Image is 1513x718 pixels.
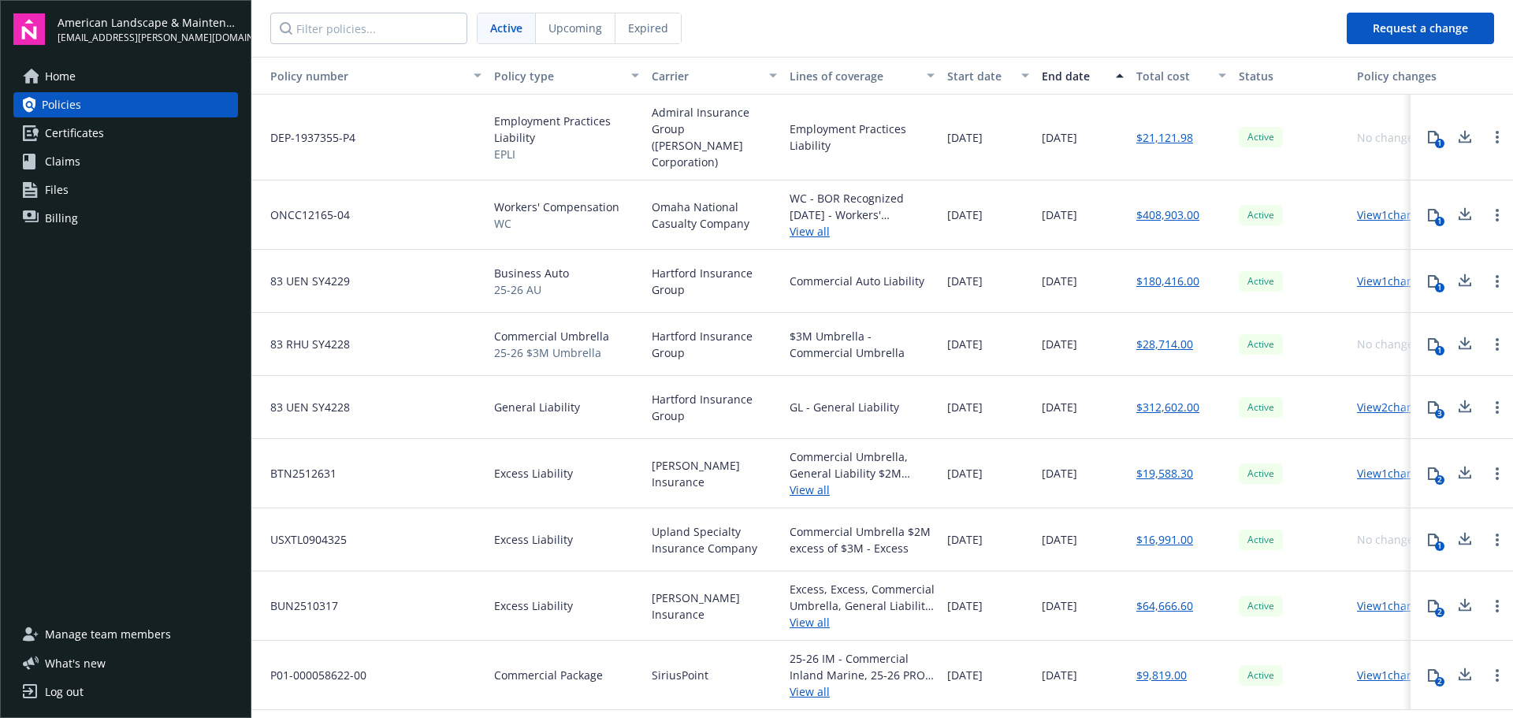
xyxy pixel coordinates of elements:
[1435,409,1444,419] div: 3
[494,113,639,146] span: Employment Practices Liability
[947,399,983,415] span: [DATE]
[947,667,983,683] span: [DATE]
[1435,217,1444,226] div: 1
[1418,660,1449,691] button: 2
[790,273,924,289] div: Commercial Auto Liability
[258,68,464,84] div: Toggle SortBy
[1136,667,1187,683] a: $9,819.00
[258,667,366,683] span: P01-000058622-00
[270,13,467,44] input: Filter policies...
[1357,336,1419,352] div: No changes
[1042,399,1077,415] span: [DATE]
[652,391,777,424] span: Hartford Insurance Group
[1136,129,1193,146] a: $21,121.98
[45,206,78,231] span: Billing
[13,92,238,117] a: Policies
[258,273,350,289] span: 83 UEN SY4229
[1488,530,1507,549] a: Open options
[13,64,238,89] a: Home
[1357,207,1432,222] a: View 1 changes
[790,482,935,498] a: View all
[652,667,708,683] span: SiriusPoint
[652,265,777,298] span: Hartford Insurance Group
[790,523,935,556] div: Commercial Umbrella $2M excess of $3M - Excess
[1042,68,1106,84] div: End date
[258,399,350,415] span: 83 UEN SY4228
[1435,541,1444,551] div: 1
[1347,13,1494,44] button: Request a change
[790,68,917,84] div: Lines of coverage
[1351,57,1449,95] button: Policy changes
[947,68,1012,84] div: Start date
[1435,608,1444,617] div: 2
[494,465,573,482] span: Excess Liability
[783,57,941,95] button: Lines of coverage
[45,655,106,671] span: What ' s new
[1435,139,1444,148] div: 1
[947,129,983,146] span: [DATE]
[494,531,573,548] span: Excess Liability
[13,121,238,146] a: Certificates
[13,177,238,203] a: Files
[790,448,935,482] div: Commercial Umbrella, General Liability $2M excess of $3M - Excess
[1435,346,1444,355] div: 1
[13,13,45,45] img: navigator-logo.svg
[1435,283,1444,292] div: 1
[1035,57,1130,95] button: End date
[494,667,603,683] span: Commercial Package
[652,328,777,361] span: Hartford Insurance Group
[494,281,569,298] span: 25-26 AU
[1418,329,1449,360] button: 1
[1357,531,1419,548] div: No changes
[652,104,777,170] span: Admiral Insurance Group ([PERSON_NAME] Corporation)
[490,20,522,36] span: Active
[494,68,622,84] div: Policy type
[947,206,983,223] span: [DATE]
[790,121,935,154] div: Employment Practices Liability
[1136,597,1193,614] a: $64,666.60
[1357,400,1432,415] a: View 2 changes
[1488,666,1507,685] a: Open options
[1357,598,1432,613] a: View 1 changes
[13,655,131,671] button: What's new
[258,336,350,352] span: 83 RHU SY4228
[790,683,935,700] a: View all
[652,199,777,232] span: Omaha National Casualty Company
[652,457,777,490] span: [PERSON_NAME] Insurance
[258,597,338,614] span: BUN2510317
[1488,272,1507,291] a: Open options
[790,399,899,415] div: GL - General Liability
[1357,668,1432,683] a: View 1 changes
[45,64,76,89] span: Home
[947,597,983,614] span: [DATE]
[42,92,81,117] span: Policies
[790,614,935,631] a: View all
[1136,465,1193,482] a: $19,588.30
[45,622,171,647] span: Manage team members
[1488,206,1507,225] a: Open options
[494,597,573,614] span: Excess Liability
[1136,273,1199,289] a: $180,416.00
[494,215,619,232] span: WC
[1357,129,1419,146] div: No changes
[1042,531,1077,548] span: [DATE]
[488,57,645,95] button: Policy type
[494,265,569,281] span: Business Auto
[1245,599,1277,613] span: Active
[1488,128,1507,147] a: Open options
[1418,590,1449,622] button: 2
[1488,597,1507,616] a: Open options
[790,650,935,683] div: 25-26 IM - Commercial Inland Marine, 25-26 PROP - Commercial Property
[258,465,336,482] span: BTN2512631
[1042,667,1077,683] span: [DATE]
[1042,206,1077,223] span: [DATE]
[1245,400,1277,415] span: Active
[258,531,347,548] span: USXTL0904325
[1136,531,1193,548] a: $16,991.00
[652,590,777,623] span: [PERSON_NAME] Insurance
[628,20,668,36] span: Expired
[13,149,238,174] a: Claims
[1136,399,1199,415] a: $312,602.00
[1042,129,1077,146] span: [DATE]
[258,129,355,146] span: DEP-1937355-P4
